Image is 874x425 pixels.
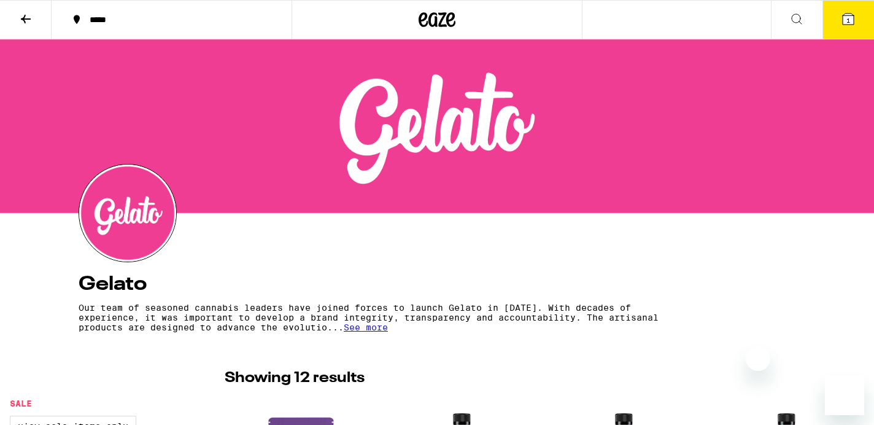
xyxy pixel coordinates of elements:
button: 1 [822,1,874,39]
h4: Gelato [79,275,795,294]
img: Gelato logo [79,165,176,262]
span: See more [344,322,388,332]
p: Showing 12 results [225,368,365,389]
iframe: Button to launch messaging window [825,376,864,415]
legend: Sale [10,399,32,408]
iframe: Close message [746,346,770,371]
span: 1 [846,17,850,24]
p: Our team of seasoned cannabis leaders have joined forces to launch Gelato in [DATE]. With decades... [79,303,687,332]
